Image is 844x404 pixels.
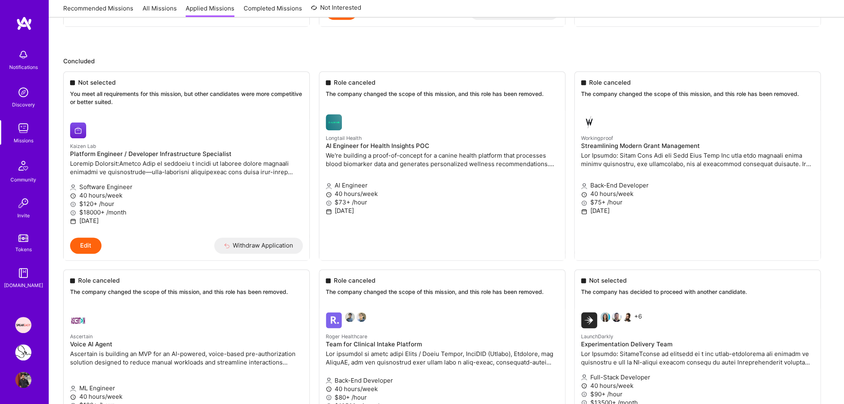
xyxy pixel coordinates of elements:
[623,312,633,322] img: Grzegorz Marzencki
[12,100,35,109] div: Discovery
[64,116,309,237] a: Kaizen Lab company logoKaizen LabPlatform Engineer / Developer Infrastructure SpecialistLoremip D...
[600,312,610,322] img: Natasja Nielsen
[15,195,31,211] img: Invite
[70,208,303,217] p: $18000+ /month
[581,312,642,328] div: +6
[17,211,30,220] div: Invite
[581,288,814,296] p: The company has decided to proceed with another candidate.
[581,333,613,339] small: LaunchDarkly
[70,183,303,191] p: Software Engineer
[70,122,86,138] img: Kaizen Lab company logo
[4,281,43,289] div: [DOMAIN_NAME]
[70,200,303,208] p: $120+ /hour
[143,4,177,18] a: All Missions
[581,374,587,380] i: icon Applicant
[186,4,234,18] a: Applied Missions
[70,237,101,254] button: Edit
[581,373,814,381] p: Full-Stack Developer
[63,4,133,18] a: Recommended Missions
[581,349,814,366] p: Lor Ipsumdo: SitameTconse ad elitsedd ei t inc utlab-etdolorema ali enimadm ve quisnostru e ull l...
[70,90,303,106] p: You meet all requirements for this mission, but other candidates were more competitive or better ...
[19,234,28,242] img: tokens
[581,383,587,389] i: icon Clock
[15,120,31,136] img: teamwork
[15,317,31,333] img: Speakeasy: Software Engineer to help Customers write custom functions
[16,16,32,31] img: logo
[70,191,303,200] p: 40 hours/week
[15,47,31,63] img: bell
[244,4,302,18] a: Completed Missions
[581,312,597,328] img: LaunchDarkly company logo
[70,159,303,176] p: Loremip Dolorsit:Ametco Adip el seddoeiu t incidi ut laboree dolore magnaali enimadmi ve quisnost...
[70,193,76,199] i: icon Clock
[70,210,76,216] i: icon MoneyGray
[214,237,303,254] button: Withdraw Application
[15,245,32,254] div: Tokens
[13,372,33,388] a: User Avatar
[70,201,76,207] i: icon MoneyGray
[15,84,31,100] img: discovery
[581,389,814,398] p: $90+ /hour
[70,218,76,224] i: icon Calendar
[15,372,31,388] img: User Avatar
[70,143,96,149] small: Kaizen Lab
[13,344,33,360] a: Backend Engineer for Sports Photography Workflow Platform
[70,150,303,158] h4: Platform Engineer / Developer Infrastructure Specialist
[63,57,830,65] p: Concluded
[70,184,76,190] i: icon Applicant
[15,265,31,281] img: guide book
[581,340,814,348] h4: Experimentation Delivery Team
[589,276,627,285] span: Not selected
[15,344,31,360] img: Backend Engineer for Sports Photography Workflow Platform
[581,391,587,397] i: icon MoneyGray
[13,317,33,333] a: Speakeasy: Software Engineer to help Customers write custom functions
[311,3,361,18] a: Not Interested
[581,381,814,389] p: 40 hours/week
[70,217,303,225] p: [DATE]
[9,63,38,71] div: Notifications
[14,136,33,145] div: Missions
[14,156,33,175] img: Community
[612,312,621,322] img: Antonio Hernández
[10,175,36,184] div: Community
[78,78,116,87] span: Not selected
